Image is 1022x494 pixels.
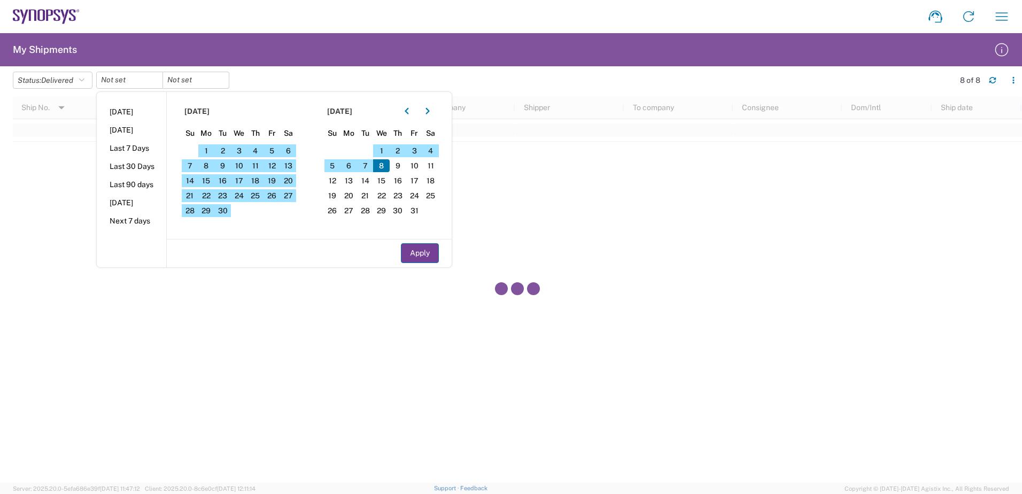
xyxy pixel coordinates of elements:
span: Su [324,128,341,138]
span: 12 [264,159,280,172]
span: 17 [406,174,423,187]
span: 6 [340,159,357,172]
span: 18 [422,174,439,187]
span: 29 [373,204,390,217]
span: 14 [357,174,374,187]
span: 28 [182,204,198,217]
li: Last 30 Days [97,157,166,175]
span: 12 [324,174,341,187]
input: Not set [97,72,162,88]
span: 15 [373,174,390,187]
span: 4 [422,144,439,157]
span: 10 [231,159,247,172]
span: 7 [357,159,374,172]
span: [DATE] 11:47:12 [100,485,140,492]
a: Support [434,485,461,491]
span: 3 [231,144,247,157]
span: 16 [214,174,231,187]
span: 31 [406,204,423,217]
span: Client: 2025.20.0-8c6e0cf [145,485,255,492]
span: 10 [406,159,423,172]
span: 24 [231,189,247,202]
span: 20 [280,174,297,187]
span: 25 [422,189,439,202]
span: 26 [264,189,280,202]
li: Next 7 days [97,212,166,230]
span: 8 [373,159,390,172]
span: 27 [280,189,297,202]
button: Apply [401,243,439,263]
span: 19 [264,174,280,187]
span: 2 [214,144,231,157]
span: 23 [390,189,406,202]
li: Last 7 Days [97,139,166,157]
li: [DATE] [97,103,166,121]
span: 14 [182,174,198,187]
span: 11 [247,159,264,172]
span: Mo [340,128,357,138]
span: 20 [340,189,357,202]
span: 4 [247,144,264,157]
span: 8 [198,159,215,172]
span: 29 [198,204,215,217]
span: 22 [198,189,215,202]
span: 23 [214,189,231,202]
button: Status:Delivered [13,72,92,89]
span: Tu [357,128,374,138]
span: 18 [247,174,264,187]
span: 9 [214,159,231,172]
span: 5 [264,144,280,157]
span: 22 [373,189,390,202]
span: 7 [182,159,198,172]
span: Th [247,128,264,138]
span: 3 [406,144,423,157]
span: 13 [280,159,297,172]
span: 27 [340,204,357,217]
span: 1 [198,144,215,157]
span: 15 [198,174,215,187]
span: 6 [280,144,297,157]
li: [DATE] [97,121,166,139]
h2: My Shipments [13,43,77,56]
span: 30 [390,204,406,217]
span: Fr [406,128,423,138]
span: 1 [373,144,390,157]
span: Delivered [41,76,73,84]
li: Last 90 days [97,175,166,194]
span: 21 [357,189,374,202]
span: Th [390,128,406,138]
span: We [231,128,247,138]
input: Not set [163,72,229,88]
span: We [373,128,390,138]
span: [DATE] [327,106,352,116]
span: 25 [247,189,264,202]
span: 28 [357,204,374,217]
span: Copyright © [DATE]-[DATE] Agistix Inc., All Rights Reserved [845,484,1009,493]
span: Su [182,128,198,138]
span: Sa [280,128,297,138]
span: 26 [324,204,341,217]
span: Fr [264,128,280,138]
span: 30 [214,204,231,217]
span: 21 [182,189,198,202]
span: Mo [198,128,215,138]
span: Server: 2025.20.0-5efa686e39f [13,485,140,492]
div: 8 of 8 [960,75,980,85]
span: 24 [406,189,423,202]
span: 5 [324,159,341,172]
span: Tu [214,128,231,138]
a: Feedback [460,485,487,491]
span: [DATE] [184,106,210,116]
span: [DATE] 12:11:14 [217,485,255,492]
span: 19 [324,189,341,202]
span: 17 [231,174,247,187]
span: Sa [422,128,439,138]
span: 13 [340,174,357,187]
li: [DATE] [97,194,166,212]
span: 9 [390,159,406,172]
span: 16 [390,174,406,187]
span: 2 [390,144,406,157]
span: 11 [422,159,439,172]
